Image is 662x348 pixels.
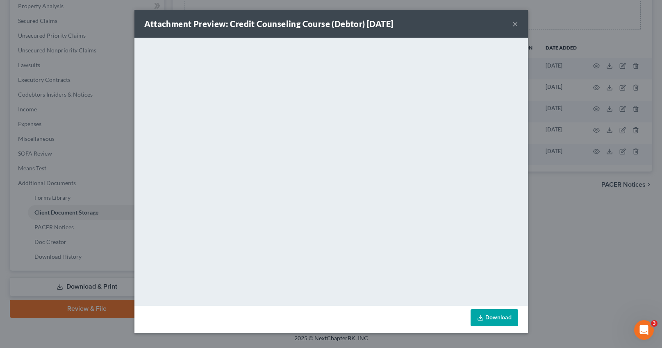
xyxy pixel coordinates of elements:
button: × [512,19,518,29]
a: Download [471,309,518,326]
strong: Attachment Preview: Credit Counseling Course (Debtor) [DATE] [144,19,394,29]
span: 3 [651,320,657,327]
iframe: Intercom live chat [634,320,654,340]
iframe: <object ng-attr-data='[URL][DOMAIN_NAME]' type='application/pdf' width='100%' height='650px'></ob... [134,38,528,304]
